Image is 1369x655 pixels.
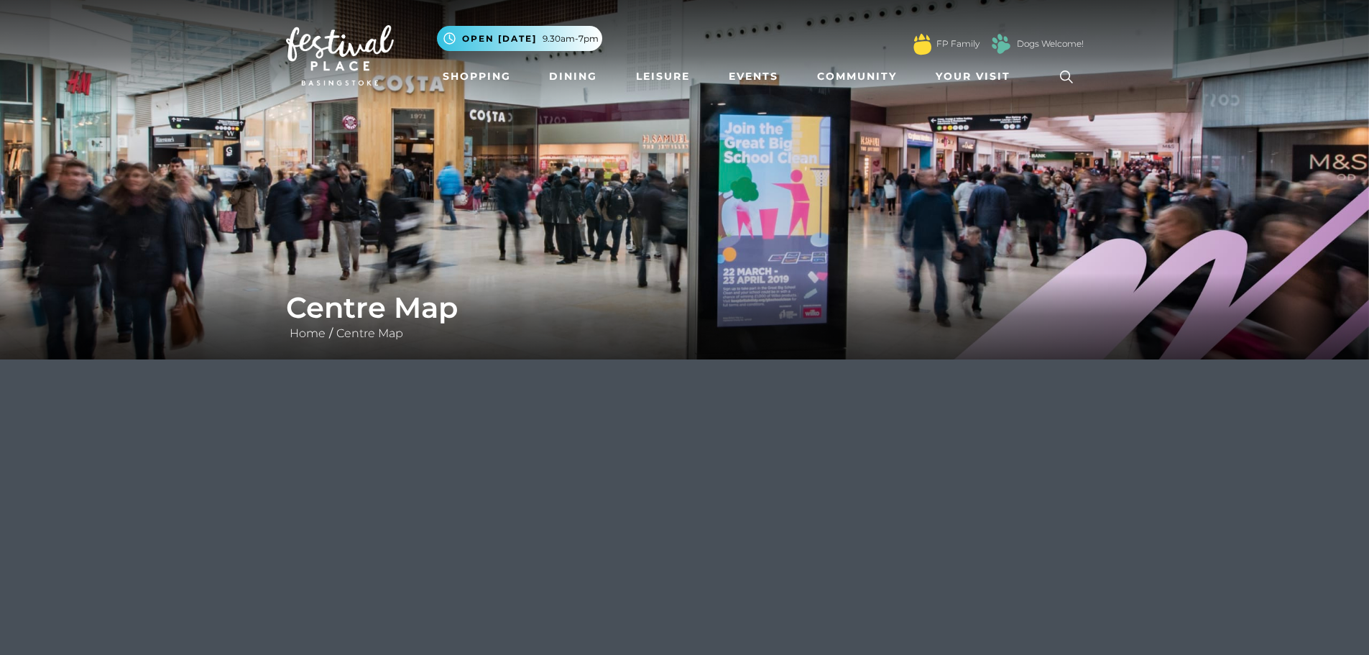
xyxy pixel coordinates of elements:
a: Centre Map [333,326,407,340]
span: Your Visit [936,69,1010,84]
a: Shopping [437,63,517,90]
a: Events [723,63,784,90]
span: Open [DATE] [462,32,537,45]
a: Dogs Welcome! [1017,37,1084,50]
a: Dining [543,63,603,90]
div: / [275,290,1094,342]
h1: Centre Map [286,290,1084,325]
img: Festival Place Logo [286,25,394,86]
a: Your Visit [930,63,1023,90]
a: Home [286,326,329,340]
a: Leisure [630,63,696,90]
button: Open [DATE] 9.30am-7pm [437,26,602,51]
a: Community [811,63,903,90]
a: FP Family [936,37,979,50]
span: 9.30am-7pm [543,32,599,45]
